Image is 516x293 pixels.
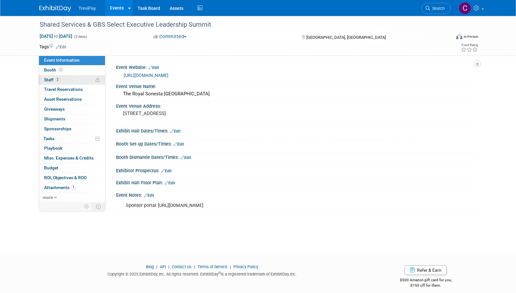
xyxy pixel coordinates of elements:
[95,77,100,83] span: Potential Scheduling Conflict -- at least one attendee is tagged in another overlapping event.
[71,185,76,190] span: 1
[375,283,477,288] div: $150 off for them.
[155,264,159,269] span: |
[43,136,55,141] span: Tasks
[121,89,472,99] div: The Royal Sonesta [GEOGRAPHIC_DATA]
[116,139,477,147] div: Booth Set-up Dates/Times:
[116,63,477,71] div: Event Website:
[116,153,477,161] div: Booth Dismantle Dates/Times:
[151,33,189,40] button: Committed
[44,87,83,92] span: Travel Reservations
[193,264,197,269] span: |
[233,264,258,269] a: Privacy Policy
[44,165,58,170] span: Budget
[44,126,71,131] span: Sponsorships
[44,77,60,82] span: Staff
[39,163,105,173] a: Budget
[165,181,175,185] a: Edit
[81,202,92,211] td: Personalize Event Tab Strip
[44,175,87,180] span: ROI, Objectives & ROO
[39,144,105,153] a: Playbook
[430,6,445,11] span: Search
[55,77,60,82] span: 2
[37,19,441,31] div: Shared Services & GBS Select Executive Leadership Summit
[116,190,477,199] div: Event Notes:
[148,65,159,70] a: Edit
[146,264,154,269] a: Blog
[44,146,62,151] span: Playbook
[39,5,71,12] img: ExhibitDay
[144,193,154,198] a: Edit
[39,173,105,183] a: ROI, Objectives & ROO
[53,34,59,39] span: to
[160,264,166,269] a: API
[116,82,477,90] div: Event Venue Name:
[116,166,477,174] div: Exhibitor Prospectus:
[39,193,105,202] a: more
[228,264,232,269] span: |
[39,75,105,85] a: Staff2
[79,6,96,11] span: TreviPay
[39,114,105,124] a: Shipments
[39,33,73,39] span: [DATE] [DATE]
[39,44,66,50] td: Tags
[456,34,462,39] img: Format-Inperson.png
[56,45,66,49] a: Edit
[461,44,478,47] div: Event Rating
[121,199,407,212] div: Sponsor portal: [URL][DOMAIN_NAME]
[39,183,105,193] a: Attachments1
[172,264,192,269] a: Contact Us
[39,85,105,94] a: Travel Reservations
[44,155,94,160] span: Misc. Expenses & Credits
[44,67,64,72] span: Booth
[306,35,386,40] span: [GEOGRAPHIC_DATA], [GEOGRAPHIC_DATA]
[116,126,477,134] div: Exhibit Hall Dates/Times:
[463,34,478,39] div: In-Person
[167,264,171,269] span: |
[421,3,451,14] a: Search
[124,73,168,78] a: [URL][DOMAIN_NAME]
[39,65,105,75] a: Booth
[44,185,76,190] span: Attachments
[39,95,105,104] a: Asset Reservations
[58,67,64,72] span: Booth not reserved yet
[198,264,227,269] a: Terms of Service
[116,178,477,186] div: Exhibit Hall Floor Plan:
[44,106,65,112] span: Giveaways
[123,111,259,116] pre: [STREET_ADDRESS]
[92,202,105,211] td: Toggle Event Tabs
[39,124,105,134] a: Sponsorships
[39,56,105,65] a: Event Information
[74,35,87,39] span: (3 days)
[375,273,477,288] div: $500 Amazon gift card for you,
[39,134,105,144] a: Tasks
[39,153,105,163] a: Misc. Expenses & Credits
[170,129,180,133] a: Edit
[180,155,191,160] a: Edit
[405,265,447,275] a: Refer & Earn
[44,58,80,63] span: Event Information
[43,195,53,200] span: more
[39,105,105,114] a: Giveaways
[116,101,477,109] div: Event Venue Address:
[459,2,471,14] img: Celia Ahrens
[44,97,82,102] span: Asset Reservations
[219,271,221,275] sup: ®
[173,142,184,146] a: Edit
[39,270,365,277] div: Copyright © 2025 ExhibitDay, Inc. All rights reserved. ExhibitDay is a registered trademark of Ex...
[161,169,172,173] a: Edit
[413,33,479,43] div: Event Format
[44,116,65,121] span: Shipments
